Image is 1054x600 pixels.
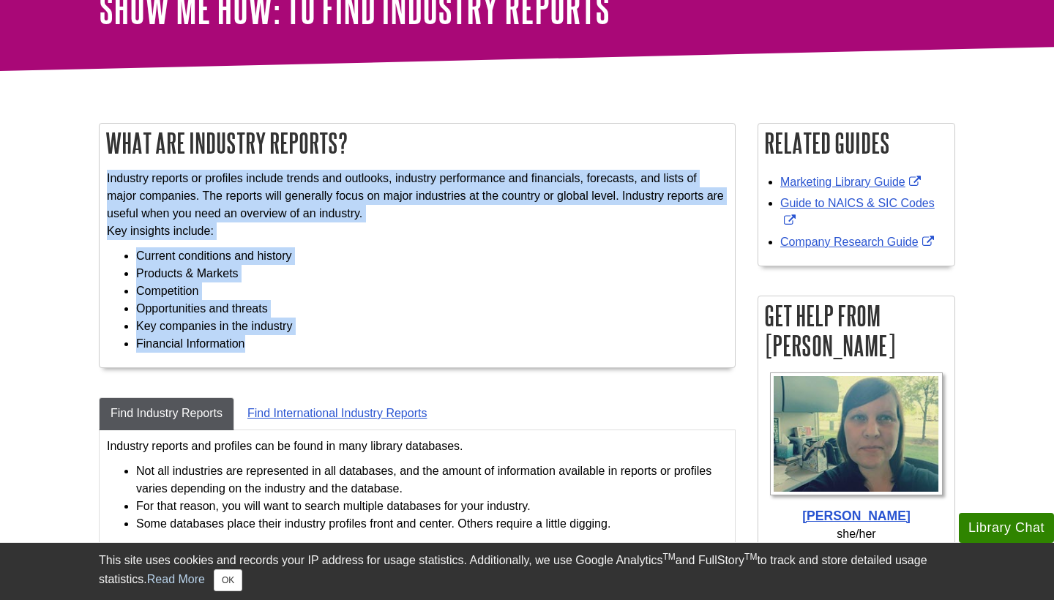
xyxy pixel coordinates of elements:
li: Some databases place their industry profiles front and center. Others require a little digging. [136,515,728,533]
h2: Get Help From [PERSON_NAME] [758,296,954,365]
div: [PERSON_NAME] [766,506,947,525]
li: Not all industries are represented in all databases, and the amount of information available in r... [136,462,728,498]
h2: What are Industry Reports? [100,124,735,162]
a: Find Industry Reports [99,397,234,430]
h2: Related Guides [758,124,954,162]
li: Products & Markets [136,265,728,282]
a: Read More [147,573,205,585]
p: Industry reports and profiles can be found in many library databases. [107,438,728,455]
li: For that reason, you will want to search multiple databases for your industry. [136,498,728,515]
sup: TM [662,552,675,562]
a: Link opens in new window [780,197,935,227]
button: Close [214,569,242,591]
img: Profile Photo [770,372,943,495]
a: Link opens in new window [780,176,924,188]
p: Industry reports or profiles include trends and outlooks, industry performance and financials, fo... [107,170,728,240]
div: she/her [766,525,947,543]
li: Opportunities and threats [136,300,728,318]
a: Find International Industry Reports [236,397,438,430]
a: Profile Photo [PERSON_NAME] [766,372,947,525]
li: Current conditions and history [136,247,728,265]
sup: TM [744,552,757,562]
li: Key companies in the industry [136,318,728,335]
div: This site uses cookies and records your IP address for usage statistics. Additionally, we use Goo... [99,552,955,591]
li: Financial Information [136,335,728,353]
li: Competition [136,282,728,300]
a: Link opens in new window [780,236,938,248]
button: Library Chat [959,513,1054,543]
